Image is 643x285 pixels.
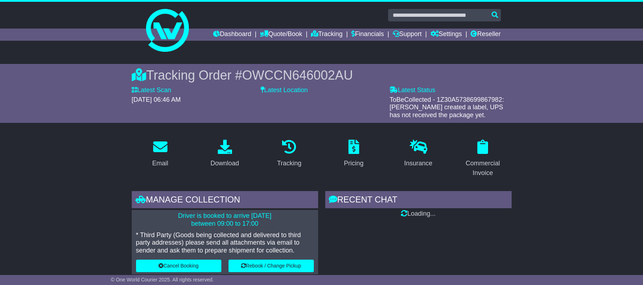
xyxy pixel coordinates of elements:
div: Pricing [344,159,363,168]
a: Email [147,137,173,171]
button: Cancel Booking [136,260,221,272]
div: Insurance [404,159,432,168]
span: © One World Courier 2025. All rights reserved. [111,277,214,282]
div: Tracking Order # [132,67,512,83]
a: Commercial Invoice [454,137,512,180]
a: Insurance [400,137,437,171]
a: Settings [431,29,462,41]
p: Driver is booked to arrive [DATE] between 09:00 to 17:00 [136,212,314,227]
span: OWCCN646002AU [242,68,353,82]
a: Dashboard [213,29,251,41]
div: Tracking [277,159,301,168]
div: Download [210,159,239,168]
a: Financials [351,29,384,41]
a: Download [206,137,243,171]
a: Reseller [471,29,501,41]
a: Pricing [339,137,368,171]
div: Loading... [325,210,512,218]
label: Latest Scan [132,86,171,94]
div: Manage collection [132,191,318,210]
label: Latest Location [261,86,308,94]
p: * Third Party (Goods being collected and delivered to third party addresses) please send all atta... [136,231,314,255]
div: Email [152,159,168,168]
div: Commercial Invoice [459,159,507,178]
a: Tracking [272,137,306,171]
button: Rebook / Change Pickup [228,260,314,272]
span: ToBeCollected - 1Z30A5738699867982: [PERSON_NAME] created a label, UPS has not received the packa... [390,96,504,119]
a: Quote/Book [260,29,302,41]
a: Tracking [311,29,342,41]
a: Support [393,29,422,41]
span: [DATE] 06:46 AM [132,96,181,103]
label: Latest Status [390,86,435,94]
div: RECENT CHAT [325,191,512,210]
